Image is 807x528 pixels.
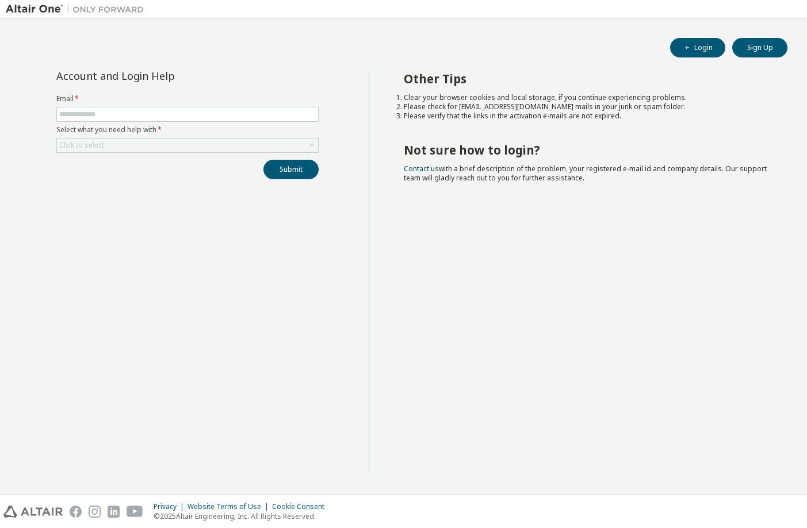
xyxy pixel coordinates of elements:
div: Cookie Consent [272,502,331,511]
div: Click to select [59,141,104,150]
span: with a brief description of the problem, your registered e-mail id and company details. Our suppo... [404,164,767,183]
img: facebook.svg [70,506,82,518]
li: Clear your browser cookies and local storage, if you continue experiencing problems. [404,93,767,102]
p: © 2025 Altair Engineering, Inc. All Rights Reserved. [154,511,331,521]
h2: Other Tips [404,71,767,86]
div: Website Terms of Use [188,502,272,511]
label: Email [56,94,319,103]
li: Please check for [EMAIL_ADDRESS][DOMAIN_NAME] mails in your junk or spam folder. [404,102,767,111]
img: youtube.svg [127,506,143,518]
li: Please verify that the links in the activation e-mails are not expired. [404,111,767,121]
img: linkedin.svg [108,506,120,518]
a: Contact us [404,164,439,174]
label: Select what you need help with [56,125,319,134]
div: Account and Login Help [56,71,266,80]
h2: Not sure how to login? [404,142,767,157]
img: instagram.svg [89,506,101,518]
div: Click to select [57,138,318,152]
button: Submit [263,160,319,179]
img: altair_logo.svg [3,506,63,518]
div: Privacy [154,502,188,511]
button: Sign Up [732,38,787,57]
img: Altair One [6,3,150,15]
button: Login [670,38,725,57]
